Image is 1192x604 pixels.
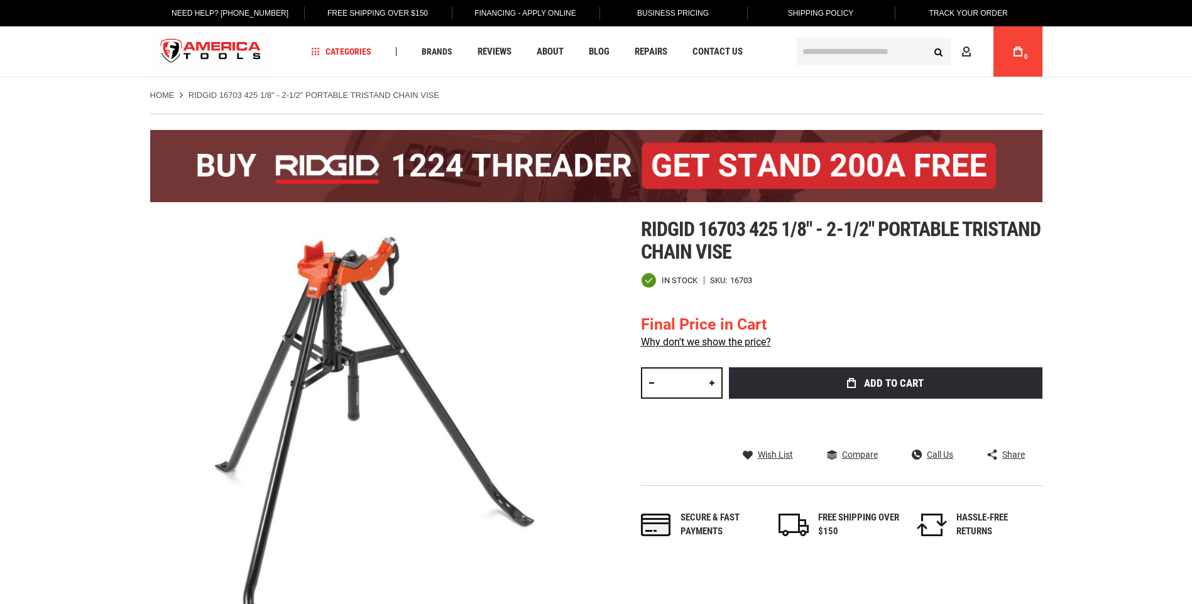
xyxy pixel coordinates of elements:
div: FREE SHIPPING OVER $150 [818,511,900,538]
a: About [531,43,569,60]
div: Final Price in Cart [641,313,771,336]
a: Repairs [629,43,673,60]
a: Blog [583,43,615,60]
span: Repairs [635,47,667,57]
span: Wish List [758,450,793,459]
span: In stock [662,276,697,284]
a: Reviews [472,43,517,60]
span: Ridgid 16703 425 1/8" - 2-1/2" portable tristand chain vise [641,217,1041,264]
span: Compare [842,450,878,459]
button: Search [927,40,951,63]
a: Why don't we show the price? [641,336,771,348]
span: Call Us [927,450,953,459]
a: Compare [827,449,878,460]
span: 0 [1024,53,1028,60]
span: Contact Us [692,47,743,57]
a: Wish List [743,449,793,460]
a: Categories [305,43,377,60]
span: Reviews [478,47,511,57]
a: Brands [416,43,458,60]
span: Shipping Policy [788,9,854,18]
img: shipping [779,514,809,536]
img: payments [641,514,671,536]
a: Call Us [912,449,953,460]
img: returns [917,514,947,536]
span: About [537,47,564,57]
img: America Tools [150,28,272,75]
div: Secure & fast payments [681,511,762,538]
strong: SKU [710,276,730,284]
span: Brands [422,47,452,56]
img: BOGO: Buy the RIDGID® 1224 Threader (26092), get the 92467 200A Stand FREE! [150,130,1042,202]
button: Add to Cart [729,367,1042,399]
strong: RIDGID 16703 425 1/8" - 2-1/2" PORTABLE TRISTAND CHAIN VISE [189,90,439,100]
span: Add to Cart [864,378,924,389]
div: 16703 [730,276,752,284]
div: HASSLE-FREE RETURNS [956,511,1038,538]
span: Blog [589,47,610,57]
div: Availability [641,272,697,288]
span: Categories [311,47,371,56]
iframe: Secure express checkout frame [726,402,1045,439]
a: store logo [150,28,272,75]
a: Contact Us [687,43,748,60]
span: Share [1002,450,1025,459]
a: Home [150,90,175,101]
a: 0 [1006,26,1030,77]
